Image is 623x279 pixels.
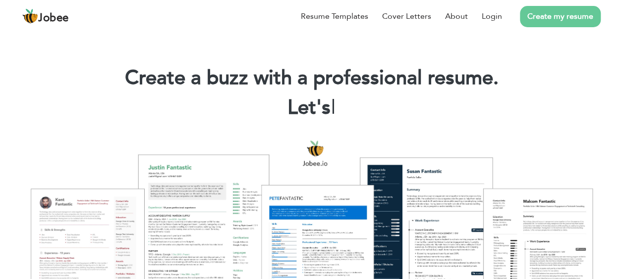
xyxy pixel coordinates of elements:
[15,95,608,121] h2: Let's
[445,10,468,22] a: About
[482,10,502,22] a: Login
[520,6,601,27] a: Create my resume
[331,94,336,121] span: |
[22,8,69,24] a: Jobee
[382,10,431,22] a: Cover Letters
[22,8,38,24] img: jobee.io
[15,65,608,91] h1: Create a buzz with a professional resume.
[301,10,368,22] a: Resume Templates
[38,13,69,24] span: Jobee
